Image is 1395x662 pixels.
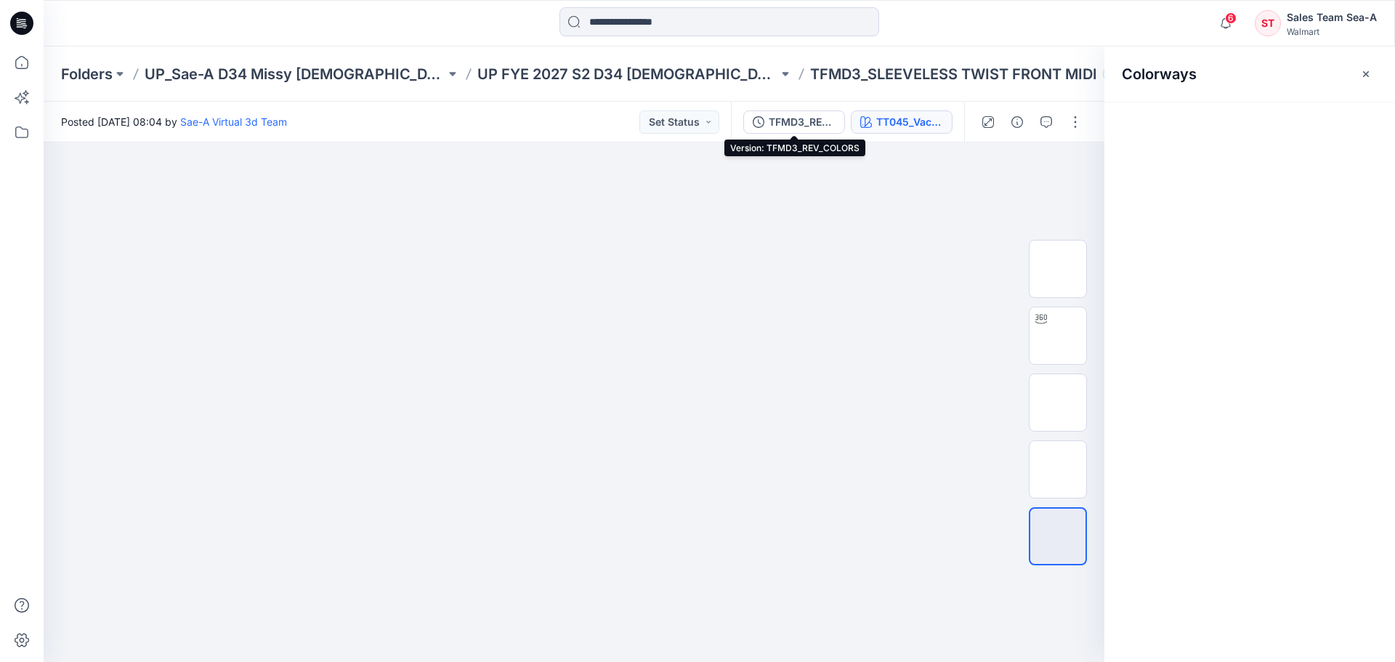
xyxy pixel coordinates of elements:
div: Sales Team Sea-A [1287,9,1377,26]
span: Posted [DATE] 08:04 by [61,114,287,129]
div: TT045_Vacation Stripe Dark Navy [876,114,943,130]
button: TFMD3_REV_COLORS [743,110,845,134]
div: TFMD3_REV_COLORS [769,114,836,130]
h2: Colorways [1122,65,1197,83]
span: 6 [1225,12,1237,24]
a: Sae-A Virtual 3d Team [180,116,287,128]
a: UP FYE 2027 S2 D34 [DEMOGRAPHIC_DATA] Dresses [477,64,778,84]
div: Walmart [1287,26,1377,37]
a: UP_Sae-A D34 Missy [DEMOGRAPHIC_DATA] Dresses [145,64,445,84]
p: TFMD3_SLEEVELESS TWIST FRONT MIDI [810,64,1097,84]
div: ST [1255,10,1281,36]
button: Details [1006,110,1029,134]
button: TT045_Vacation Stripe Dark Navy [851,110,953,134]
button: 59 [1103,64,1150,84]
a: Folders [61,64,113,84]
